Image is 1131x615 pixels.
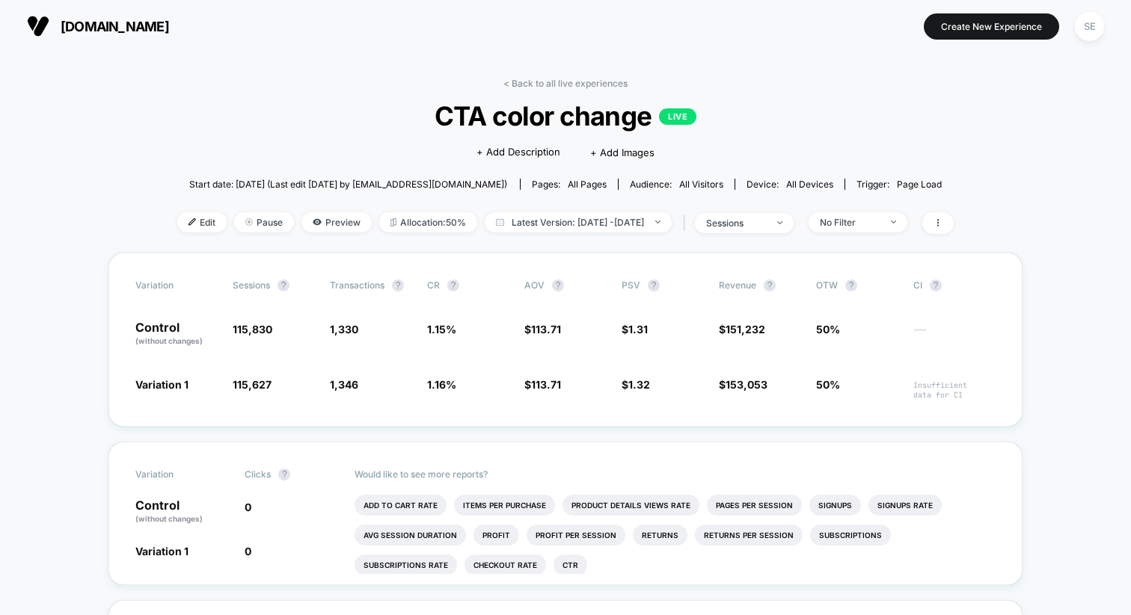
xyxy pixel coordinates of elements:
span: Transactions [330,279,384,291]
button: ? [648,279,660,291]
span: | [679,212,695,234]
li: Product Details Views Rate [563,495,699,516]
span: $ [524,323,561,336]
span: all devices [786,179,833,190]
span: Pause [234,212,294,232]
span: 1.16 % [427,378,456,391]
img: Visually logo [27,15,49,37]
span: 1,346 [330,378,358,391]
span: CI [913,279,996,291]
button: ? [930,279,942,291]
span: + Add Description [476,145,560,160]
img: calendar [496,218,504,226]
img: end [777,221,782,224]
span: 0 [245,501,251,513]
button: ? [552,279,564,291]
span: Variation 1 [135,378,188,391]
span: Preview [301,212,372,232]
span: CTA color change [216,100,915,132]
span: Revenue [719,279,756,291]
div: SE [1075,12,1104,41]
span: Allocation: 50% [379,212,477,232]
li: Checkout Rate [465,554,546,575]
li: Profit [473,525,519,546]
span: 1,330 [330,323,358,336]
span: 113.71 [531,323,561,336]
div: No Filter [820,217,880,228]
span: OTW [816,279,898,291]
span: 153,053 [726,378,767,391]
span: 115,627 [233,378,272,391]
span: Variation 1 [135,545,188,557]
span: All Visitors [679,179,723,190]
button: ? [278,469,290,480]
span: 115,830 [233,323,272,336]
span: 151,232 [726,323,765,336]
li: Profit Per Session [527,525,625,546]
span: Variation [135,279,218,291]
li: Add To Cart Rate [355,495,447,516]
span: all pages [568,179,607,190]
span: $ [622,323,648,336]
li: Returns [633,525,687,546]
div: Pages: [532,179,607,190]
span: $ [719,378,767,391]
span: (without changes) [135,514,203,523]
a: < Back to all live experiences [503,78,628,89]
span: 50% [816,378,840,391]
button: [DOMAIN_NAME] [22,14,174,38]
button: ? [447,279,459,291]
button: ? [392,279,404,291]
div: Trigger: [856,179,942,190]
button: ? [845,279,857,291]
span: $ [622,378,650,391]
span: $ [719,323,765,336]
span: --- [913,325,996,347]
button: SE [1070,11,1109,42]
span: Insufficient data for CI [913,380,996,400]
li: Signups Rate [868,495,942,516]
span: Clicks [245,469,271,480]
span: $ [524,378,561,391]
span: Sessions [233,279,270,291]
p: Control [135,321,218,347]
div: Audience: [630,179,723,190]
span: (without changes) [135,336,203,345]
li: Subscriptions Rate [355,554,457,575]
img: end [655,220,660,223]
span: 113.71 [531,378,561,391]
span: Start date: [DATE] (Last edit [DATE] by [EMAIL_ADDRESS][DOMAIN_NAME]) [189,179,507,190]
div: sessions [706,217,766,229]
span: 1.31 [628,323,648,336]
span: CR [427,279,440,291]
span: 50% [816,323,840,336]
span: 0 [245,545,251,557]
span: 1.15 % [427,323,456,336]
span: Variation [135,469,218,480]
span: AOV [524,279,545,291]
span: Device: [735,179,845,190]
li: Returns Per Session [695,525,803,546]
span: + Add Images [590,146,655,158]
span: Page Load [897,179,942,190]
li: Ctr [554,554,587,575]
li: Pages Per Session [707,495,802,516]
li: Subscriptions [810,525,891,546]
button: Create New Experience [924,13,1059,40]
li: Items Per Purchase [454,495,555,516]
li: Signups [809,495,861,516]
span: PSV [622,279,640,291]
span: 1.32 [628,378,650,391]
button: ? [278,279,289,291]
li: Avg Session Duration [355,525,466,546]
img: edit [188,218,196,226]
img: rebalance [390,218,396,226]
p: LIVE [659,108,696,125]
p: Would like to see more reports? [355,469,996,480]
button: ? [764,279,776,291]
img: end [891,220,896,223]
span: Latest Version: [DATE] - [DATE] [485,212,672,232]
span: [DOMAIN_NAME] [61,19,169,34]
span: Edit [177,212,227,232]
img: end [245,218,253,226]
